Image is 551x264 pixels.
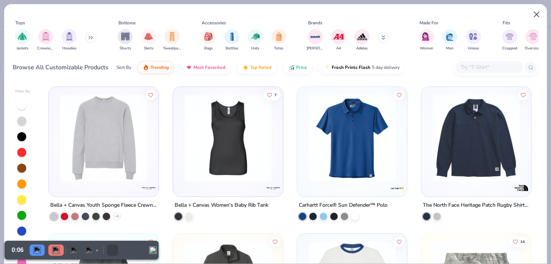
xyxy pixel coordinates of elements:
div: filter for Jackets [15,29,30,51]
button: filter button [248,29,263,51]
div: filter for A4 [331,29,346,51]
div: filter for Bottles [225,29,240,51]
button: filter button [307,29,324,51]
button: Like [394,89,404,100]
img: Adams Image [310,31,321,42]
span: Men [446,46,454,51]
img: 5a9023ed-7d6d-4891-9237-b2dc97029788 [181,94,275,182]
span: Cropped [502,46,517,51]
img: Hoodies Image [65,32,73,41]
div: filter for Cropped [502,29,517,51]
span: Bags [204,46,213,51]
button: filter button [419,29,434,51]
div: filter for Shorts [118,29,133,51]
img: 4d280fa0-7032-4355-ba1e-42d7e6fdacb0 [275,94,370,182]
span: 5 day delivery [372,63,400,72]
button: Like [509,237,529,247]
img: Oversized Image [529,32,538,41]
img: A4 Image [333,31,344,42]
button: filter button [15,29,30,51]
div: Made For [419,19,438,26]
button: Fresh Prints Flash5 day delivery [319,61,405,74]
button: filter button [118,29,133,51]
div: Fits [503,19,510,26]
div: Brands [308,19,322,26]
span: A4 [336,46,341,51]
button: Like [145,89,156,100]
img: Unisex Image [469,32,478,41]
div: Bella + Canvas Youth Sponge Fleece Crewneck Sweatshirt [50,201,157,210]
input: Try "T-Shirt" [460,63,518,72]
span: Women [420,46,433,51]
img: Totes Image [275,32,283,41]
img: 29c91f75-c6f6-4f53-a3f2-641ff64a5ec6 [429,94,524,182]
img: 80137ec0-a204-4027-b2a6-56992861cb4d [56,94,151,182]
button: Like [263,89,280,100]
img: Adidas Image [356,31,368,42]
img: flash.gif [324,64,330,70]
span: Most Favorited [193,64,225,70]
div: filter for Unisex [466,29,481,51]
span: Price [296,64,307,70]
img: Cropped Image [505,32,514,41]
img: Bella + Canvas logo [142,180,157,195]
div: filter for Men [442,29,457,51]
div: Accessories [202,19,226,26]
img: Bottles Image [228,32,236,41]
button: filter button [525,29,542,51]
div: filter for Sweatpants [163,29,181,51]
span: Bottles [226,46,238,51]
img: Jackets Image [18,32,27,41]
span: Jackets [16,46,28,51]
button: Top Rated [237,61,277,74]
span: Adams [307,46,324,51]
div: filter for Adidas [355,29,370,51]
button: filter button [466,29,481,51]
button: filter button [141,29,156,51]
span: Unisex [468,46,479,51]
div: filter for Hats [248,29,263,51]
button: Like [518,89,529,100]
button: filter button [271,29,286,51]
img: Carhartt logo [390,180,405,195]
div: Browse All Customizable Products [13,63,108,72]
span: Fresh Prints Flash [332,64,370,70]
button: filter button [62,29,77,51]
div: Carhartt Force® Sun Defender™ Polo [299,201,388,210]
div: filter for Totes [271,29,286,51]
button: Most Favorited [180,61,231,74]
button: filter button [355,29,370,51]
img: Skirts Image [144,32,153,41]
button: filter button [163,29,181,51]
span: Top Rated [250,64,271,70]
div: Sort By [117,64,131,71]
button: filter button [225,29,240,51]
span: Skirts [144,46,154,51]
div: filter for Bags [201,29,216,51]
button: filter button [442,29,457,51]
img: Hats Image [251,32,260,41]
span: + 2 [115,214,119,219]
div: Bella + Canvas Women's Baby Rib Tank [175,201,268,210]
div: Bottoms [118,19,136,26]
img: Bags Image [204,32,213,41]
span: Adidas [356,46,368,51]
div: filter for Skirts [141,29,156,51]
span: Trending [150,64,169,70]
button: Like [394,237,404,247]
img: 626b04ab-a4d4-4cd1-a81f-6d75e88465bc [400,94,494,182]
img: Shorts Image [121,32,130,41]
img: Women Image [422,32,431,41]
img: Crewnecks Image [42,32,50,41]
div: filter for Hoodies [62,29,77,51]
button: filter button [201,29,216,51]
span: Sweatpants [163,46,181,51]
span: Oversized [525,46,542,51]
img: a2eb7a3f-2b55-4b0a-bd2e-2a00e29b8df4 [305,94,400,182]
div: filter for Oversized [525,29,542,51]
img: Men Image [446,32,454,41]
div: Tops [15,19,25,26]
span: 14 [520,240,525,244]
img: TopRated.gif [243,64,249,70]
span: Hoodies [62,46,76,51]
